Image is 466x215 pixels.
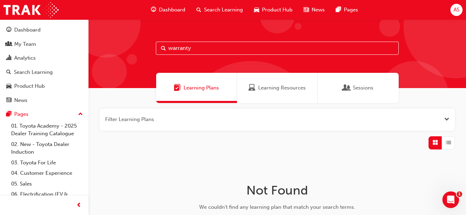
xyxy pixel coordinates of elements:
a: Analytics [3,52,86,64]
span: guage-icon [151,6,156,14]
a: 03. Toyota For Life [8,157,86,168]
a: guage-iconDashboard [145,3,191,17]
a: 02. New - Toyota Dealer Induction [8,139,86,157]
span: List [446,139,451,147]
span: Pages [344,6,358,14]
span: Learning Plans [184,84,219,92]
a: Learning PlansLearning Plans [156,73,237,103]
span: news-icon [6,97,11,104]
a: news-iconNews [298,3,330,17]
button: Pages [3,108,86,121]
img: Trak [3,2,59,18]
a: pages-iconPages [330,3,364,17]
a: 05. Sales [8,179,86,189]
a: 01. Toyota Academy - 2025 Dealer Training Catalogue [8,121,86,139]
span: Sessions [353,84,373,92]
button: DashboardMy TeamAnalyticsSearch LearningProduct HubNews [3,22,86,108]
span: Dashboard [159,6,185,14]
span: news-icon [304,6,309,14]
a: car-iconProduct Hub [248,3,298,17]
a: SessionsSessions [318,73,399,103]
button: Open the filter [444,115,449,123]
span: up-icon [78,110,83,119]
a: 04. Customer Experience [8,168,86,179]
span: Grid [433,139,438,147]
button: AS [450,4,463,16]
a: News [3,94,86,107]
iframe: Intercom live chat [442,191,459,208]
span: Learning Resources [258,84,306,92]
span: prev-icon [76,201,82,210]
span: guage-icon [6,27,11,33]
a: search-iconSearch Learning [191,3,248,17]
span: Search Learning [204,6,243,14]
a: Search Learning [3,66,86,79]
div: Dashboard [14,26,41,34]
span: pages-icon [336,6,341,14]
div: We couldn't find any learning plan that match your search terms. [167,203,387,211]
span: search-icon [196,6,201,14]
span: Sessions [343,84,350,92]
div: Pages [14,110,28,118]
span: search-icon [6,69,11,76]
div: Analytics [14,54,36,62]
div: Search Learning [14,68,53,76]
span: car-icon [254,6,259,14]
a: Dashboard [3,24,86,36]
input: Search... [156,42,399,55]
span: 1 [457,191,462,197]
h1: Not Found [167,183,387,198]
span: chart-icon [6,55,11,61]
div: News [14,96,27,104]
a: Product Hub [3,80,86,93]
span: car-icon [6,83,11,89]
span: Learning Plans [174,84,181,92]
a: Learning ResourcesLearning Resources [237,73,318,103]
a: 06. Electrification (EV & Hybrid) [8,189,86,207]
span: AS [454,6,459,14]
span: people-icon [6,41,11,48]
span: Learning Resources [248,84,255,92]
div: My Team [14,40,36,48]
span: Search [161,44,166,52]
span: News [312,6,325,14]
span: Product Hub [262,6,293,14]
span: pages-icon [6,111,11,118]
div: Product Hub [14,82,45,90]
a: My Team [3,38,86,51]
